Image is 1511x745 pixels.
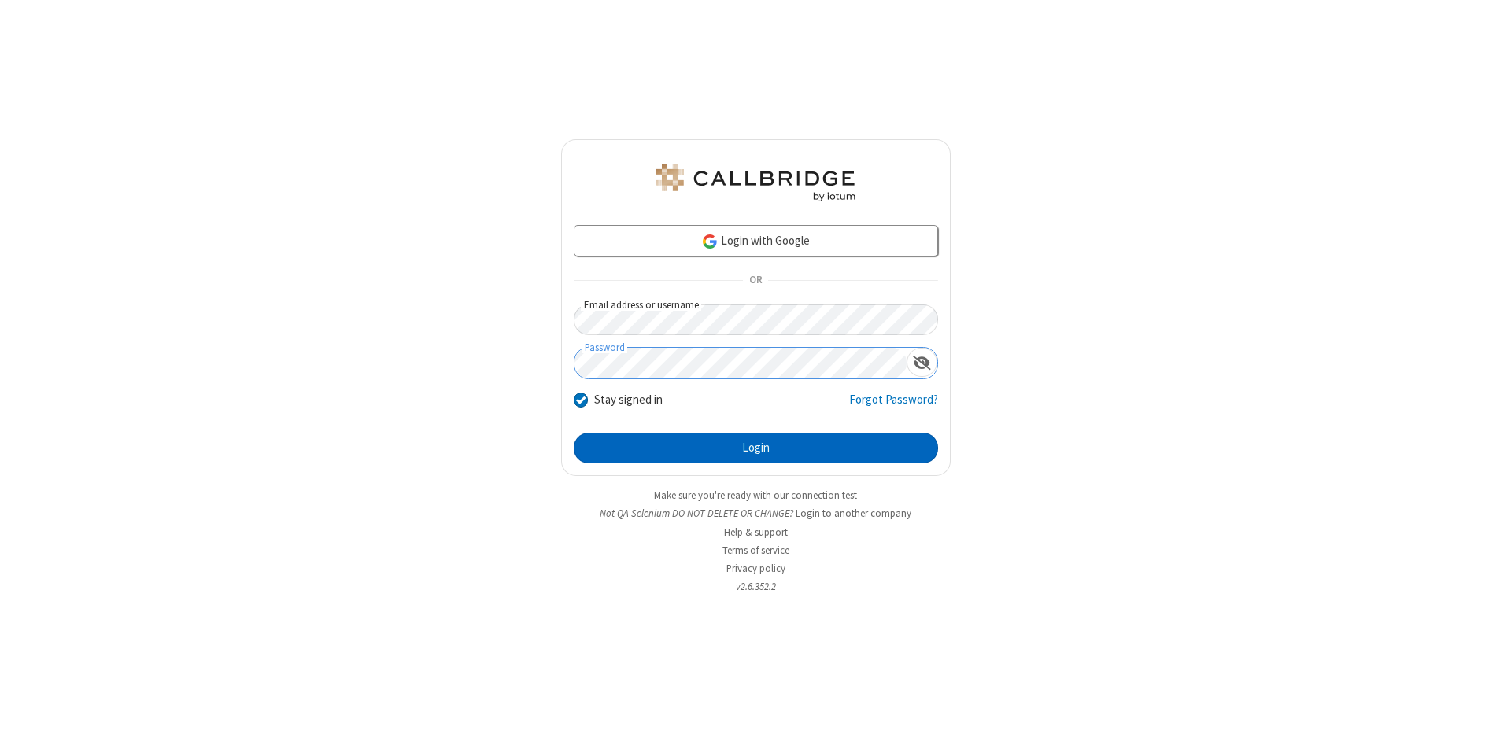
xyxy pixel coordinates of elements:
a: Terms of service [722,544,789,557]
a: Forgot Password? [849,391,938,421]
li: Not QA Selenium DO NOT DELETE OR CHANGE? [561,506,951,521]
img: QA Selenium DO NOT DELETE OR CHANGE [653,164,858,201]
span: OR [743,270,768,292]
button: Login to another company [796,506,911,521]
iframe: Chat [1472,704,1499,734]
img: google-icon.png [701,233,719,250]
button: Login [574,433,938,464]
input: Email address or username [574,304,938,335]
a: Privacy policy [726,562,785,575]
a: Make sure you're ready with our connection test [654,489,857,502]
a: Help & support [724,526,788,539]
li: v2.6.352.2 [561,579,951,594]
a: Login with Google [574,225,938,256]
label: Stay signed in [594,391,663,409]
input: Password [574,348,907,378]
div: Show password [907,348,937,377]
